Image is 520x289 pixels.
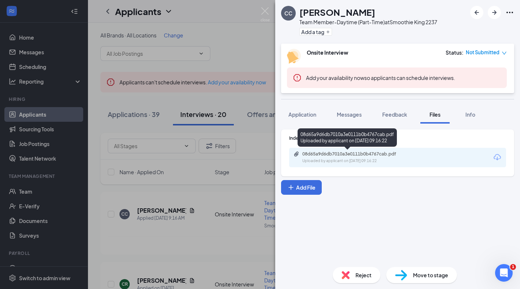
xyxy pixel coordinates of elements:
h1: [PERSON_NAME] [299,6,375,18]
div: Team Member-Daytime (Part-Time) at Smoothie King 2237 [299,18,437,26]
a: Paperclip08d65a9d6db7010a3e0111b0b4767cab.pdfUploaded by applicant on [DATE] 09:16:22 [294,151,412,164]
svg: Error [293,73,302,82]
svg: Paperclip [294,151,299,157]
span: Reject [355,271,372,279]
span: Move to stage [413,271,448,279]
button: Add your availability now [306,74,364,81]
button: ArrowLeftNew [470,6,483,19]
div: Indeed Resume [289,135,506,141]
span: Not Submitted [466,49,499,56]
span: Info [465,111,475,118]
iframe: Intercom live chat [495,264,513,282]
svg: ArrowRight [490,8,499,17]
span: Messages [337,111,362,118]
span: Files [429,111,440,118]
span: Application [288,111,316,118]
b: Onsite Interview [307,49,348,56]
svg: Plus [287,184,295,191]
svg: Ellipses [505,8,514,17]
svg: Plus [326,30,330,34]
div: 08d65a9d6db7010a3e0111b0b4767cab.pdf [302,151,405,157]
button: ArrowRight [488,6,501,19]
button: Add FilePlus [281,180,322,195]
div: CC [284,10,292,17]
div: Uploaded by applicant on [DATE] 09:16:22 [302,158,412,164]
div: 08d65a9d6db7010a3e0111b0b4767cab.pdf Uploaded by applicant on [DATE] 09:16:22 [298,128,397,147]
button: PlusAdd a tag [299,28,332,36]
span: Feedback [382,111,407,118]
span: down [502,51,507,56]
span: so applicants can schedule interviews. [306,74,455,81]
svg: Download [493,153,502,162]
svg: ArrowLeftNew [472,8,481,17]
div: Status : [446,49,464,56]
span: 1 [510,264,516,270]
